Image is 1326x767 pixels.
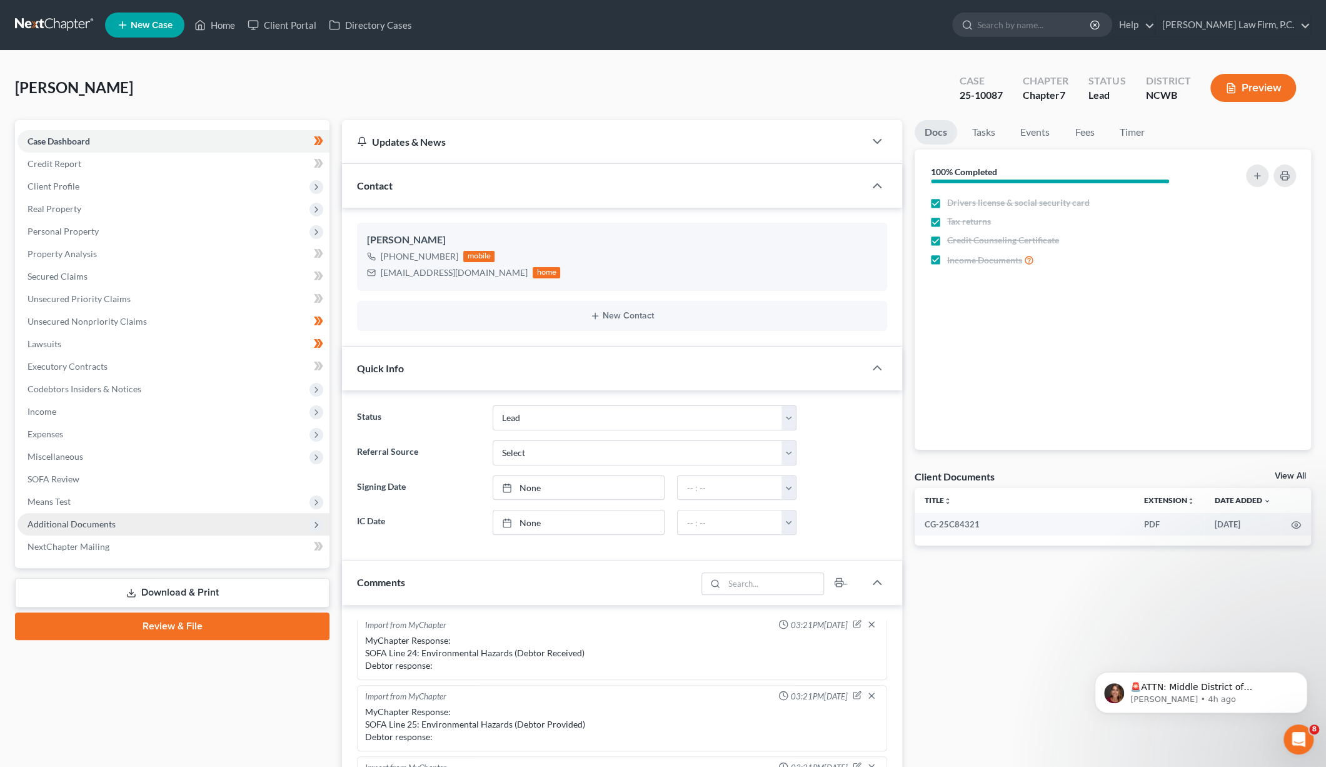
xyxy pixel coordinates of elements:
a: Date Added expand_more [1215,495,1271,505]
a: Review & File [15,612,329,640]
a: Help [1113,14,1155,36]
a: View All [1275,472,1306,480]
div: Case [960,74,1003,88]
a: NextChapter Mailing [18,536,329,558]
a: [PERSON_NAME] Law Firm, P.C. [1156,14,1310,36]
span: Unsecured Nonpriority Claims [28,316,147,327]
i: unfold_more [1187,497,1195,505]
label: Signing Date [351,475,486,500]
i: unfold_more [944,497,952,505]
span: Property Analysis [28,248,97,259]
span: Client Profile [28,181,79,191]
span: Contact [357,180,393,191]
iframe: Intercom notifications message [1076,646,1326,733]
a: Download & Print [15,578,329,607]
button: Preview [1210,74,1296,102]
div: Client Documents [915,470,995,483]
a: Docs [915,120,957,145]
div: NCWB [1145,88,1190,103]
span: Miscellaneous [28,451,83,462]
span: NextChapter Mailing [28,541,109,552]
input: -- : -- [678,510,782,534]
div: MyChapter Response: SOFA Line 24: Environmental Hazards (Debtor Received) Debtor response: [365,634,879,672]
span: New Case [131,21,173,30]
a: Fees [1065,120,1105,145]
div: Chapter [1023,74,1068,88]
iframe: Intercom live chat [1283,724,1313,754]
td: [DATE] [1205,513,1281,536]
label: IC Date [351,510,486,535]
span: Additional Documents [28,519,116,529]
span: Tax returns [947,215,991,228]
span: Expenses [28,429,63,439]
a: Unsecured Priority Claims [18,288,329,310]
span: 03:21PM[DATE] [791,619,848,631]
a: Lawsuits [18,333,329,355]
span: Income [28,406,56,417]
div: Status [1088,74,1125,88]
div: home [533,267,560,278]
span: 7 [1060,89,1065,101]
a: Extensionunfold_more [1144,495,1195,505]
a: Secured Claims [18,265,329,288]
span: Real Property [28,203,81,214]
div: MyChapter Response: SOFA Line 25: Environmental Hazards (Debtor Provided) Debtor response: [365,706,879,743]
div: [PERSON_NAME] [367,233,877,248]
span: [PERSON_NAME] [15,78,133,96]
a: Unsecured Nonpriority Claims [18,310,329,333]
a: Case Dashboard [18,130,329,153]
a: None [493,476,664,500]
div: Lead [1088,88,1125,103]
span: Secured Claims [28,271,88,282]
span: Credit Counseling Certificate [947,234,1059,246]
span: Drivers license & social security card [947,196,1090,209]
div: mobile [463,251,495,262]
span: Comments [357,576,405,588]
a: Directory Cases [323,14,418,36]
a: SOFA Review [18,468,329,490]
i: expand_more [1263,497,1271,505]
div: Import from MyChapter [365,691,446,703]
span: Quick Info [357,362,404,374]
button: New Contact [367,311,877,321]
input: Search by name... [977,13,1092,36]
a: Executory Contracts [18,355,329,378]
strong: 100% Completed [931,166,997,177]
a: None [493,510,664,534]
input: Search... [724,573,823,594]
label: Referral Source [351,440,486,465]
span: SOFA Review [28,474,79,484]
td: PDF [1134,513,1205,536]
td: CG-25C84321 [915,513,1134,536]
span: Lawsuits [28,338,61,349]
div: Updates & News [357,135,850,148]
div: Chapter [1023,88,1068,103]
a: Titleunfold_more [925,495,952,505]
a: Credit Report [18,153,329,175]
a: Events [1010,120,1060,145]
span: Case Dashboard [28,136,90,146]
span: 03:21PM[DATE] [791,691,848,703]
input: -- : -- [678,476,782,500]
a: Tasks [962,120,1005,145]
div: Import from MyChapter [365,619,446,632]
span: Income Documents [947,254,1022,267]
a: Client Portal [241,14,323,36]
div: 25-10087 [960,88,1003,103]
span: Codebtors Insiders & Notices [28,383,141,394]
span: Executory Contracts [28,361,108,372]
span: Unsecured Priority Claims [28,293,131,304]
span: Personal Property [28,226,99,236]
a: Property Analysis [18,243,329,265]
label: Status [351,405,486,430]
a: Timer [1110,120,1155,145]
a: Home [188,14,241,36]
div: [EMAIL_ADDRESS][DOMAIN_NAME] [381,267,528,279]
div: District [1145,74,1190,88]
span: Means Test [28,496,71,507]
span: 8 [1309,724,1319,734]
